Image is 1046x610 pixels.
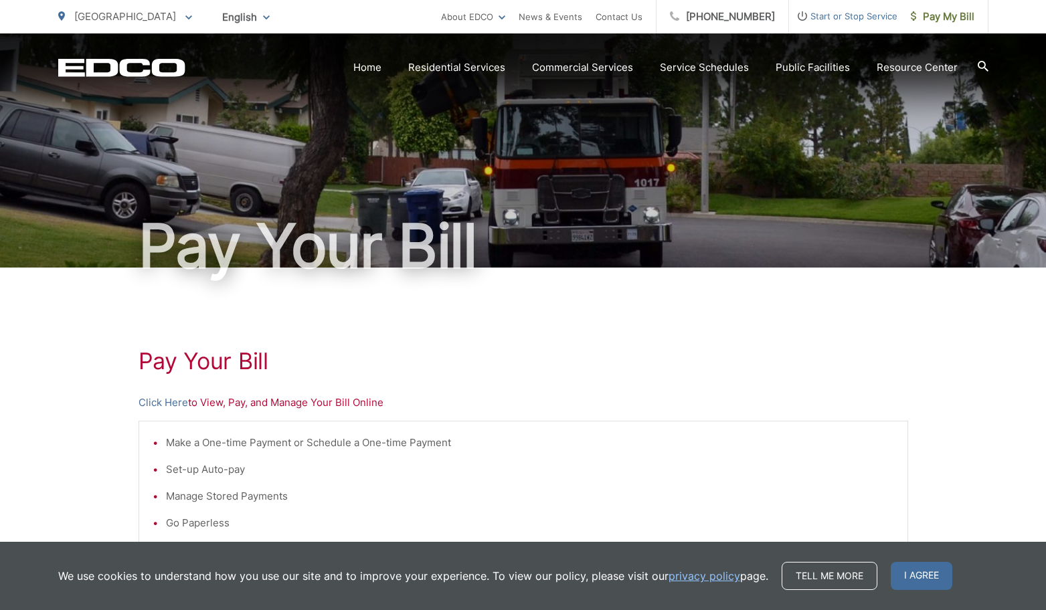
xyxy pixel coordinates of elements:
p: We use cookies to understand how you use our site and to improve your experience. To view our pol... [58,568,768,584]
span: [GEOGRAPHIC_DATA] [74,10,176,23]
a: Residential Services [408,60,505,76]
a: Click Here [139,395,188,411]
span: Pay My Bill [911,9,974,25]
a: Public Facilities [776,60,850,76]
a: Service Schedules [660,60,749,76]
a: EDCD logo. Return to the homepage. [58,58,185,77]
li: Set-up Auto-pay [166,462,894,478]
a: About EDCO [441,9,505,25]
a: Home [353,60,381,76]
a: Contact Us [596,9,642,25]
a: Tell me more [782,562,877,590]
span: I agree [891,562,952,590]
li: Go Paperless [166,515,894,531]
li: Make a One-time Payment or Schedule a One-time Payment [166,435,894,451]
a: Resource Center [877,60,958,76]
a: Commercial Services [532,60,633,76]
p: to View, Pay, and Manage Your Bill Online [139,395,908,411]
a: privacy policy [669,568,740,584]
a: News & Events [519,9,582,25]
h1: Pay Your Bill [139,348,908,375]
span: English [212,5,280,29]
h1: Pay Your Bill [58,213,988,280]
li: Manage Stored Payments [166,488,894,504]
